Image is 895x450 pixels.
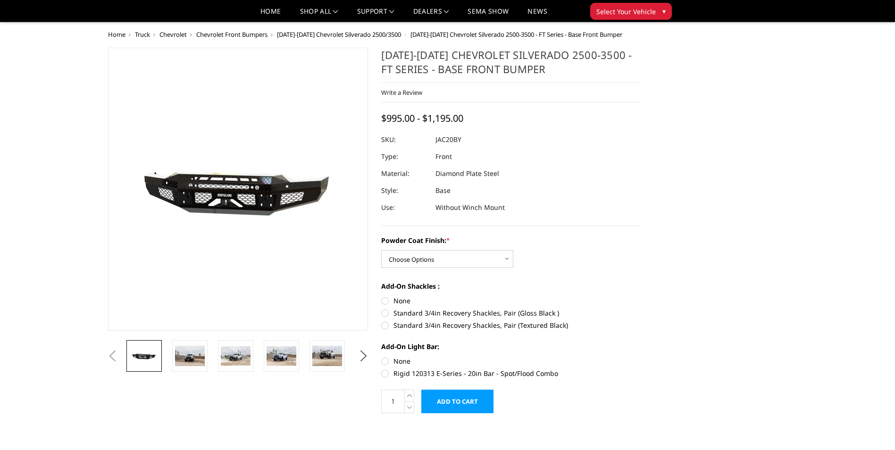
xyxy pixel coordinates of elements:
dt: Use: [381,199,428,216]
dd: Diamond Plate Steel [435,165,499,182]
label: Standard 3/4in Recovery Shackles, Pair (Gloss Black ) [381,308,642,318]
button: Previous [106,349,120,363]
label: Add-On Light Bar: [381,342,642,351]
span: ▾ [662,6,666,16]
dd: JAC20BY [435,131,461,148]
dt: Style: [381,182,428,199]
a: News [527,8,547,22]
a: Home [108,30,125,39]
a: SEMA Show [468,8,509,22]
label: Powder Coat Finish: [381,235,642,245]
button: Select Your Vehicle [590,3,672,20]
h1: [DATE]-[DATE] Chevrolet Silverado 2500-3500 - FT Series - Base Front Bumper [381,48,642,83]
input: Add to Cart [421,390,494,413]
a: [DATE]-[DATE] Chevrolet Silverado 2500/3500 [277,30,401,39]
img: 2020-2023 Chevrolet Silverado 2500-3500 - FT Series - Base Front Bumper [312,346,342,366]
label: Rigid 120313 E-Series - 20in Bar - Spot/Flood Combo [381,368,642,378]
a: Support [357,8,394,22]
dd: Front [435,148,452,165]
a: shop all [300,8,338,22]
a: Chevrolet [159,30,187,39]
span: $995.00 - $1,195.00 [381,112,463,125]
label: None [381,296,642,306]
dd: Base [435,182,451,199]
dt: Material: [381,165,428,182]
a: Write a Review [381,88,422,97]
label: Standard 3/4in Recovery Shackles, Pair (Textured Black) [381,320,642,330]
img: 2020-2023 Chevrolet Silverado 2500-3500 - FT Series - Base Front Bumper [175,346,205,366]
iframe: Chat Widget [848,405,895,450]
span: Select Your Vehicle [596,7,656,17]
label: None [381,356,642,366]
button: Next [356,349,370,363]
a: Home [260,8,281,22]
a: Chevrolet Front Bumpers [196,30,268,39]
a: Truck [135,30,150,39]
dd: Without Winch Mount [435,199,505,216]
dt: SKU: [381,131,428,148]
span: [DATE]-[DATE] Chevrolet Silverado 2500-3500 - FT Series - Base Front Bumper [410,30,622,39]
img: 2020-2023 Chevrolet Silverado 2500-3500 - FT Series - Base Front Bumper [221,346,251,366]
dt: Type: [381,148,428,165]
label: Add-On Shackles : [381,281,642,291]
a: 2020-2023 Chevrolet Silverado 2500-3500 - FT Series - Base Front Bumper [108,48,368,331]
img: 2020-2023 Chevrolet Silverado 2500-3500 - FT Series - Base Front Bumper [267,346,296,366]
a: Dealers [413,8,449,22]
